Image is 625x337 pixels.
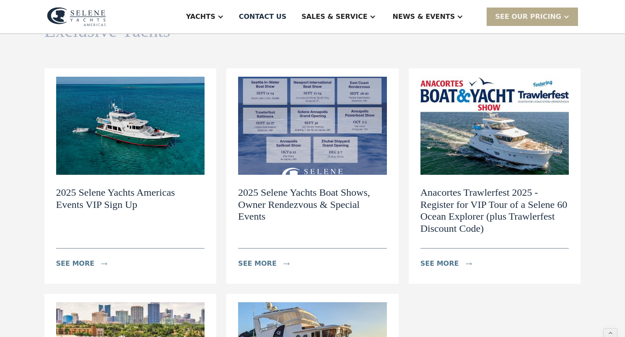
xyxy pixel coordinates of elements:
div: Sales & Service [301,12,367,22]
h2: Anacortes Trawlerfest 2025 - Register for VIP Tour of a Selene 60 Ocean Explorer (plus Trawlerfes... [420,187,569,235]
h2: 2025 Selene Yachts Americas Events VIP Sign Up [56,187,205,211]
div: News & EVENTS [393,12,455,22]
img: icon [283,262,290,265]
a: 2025 Selene Yachts Boat Shows, Owner Rendezvous & Special Eventssee moreicon [226,68,399,284]
a: Anacortes Trawlerfest 2025 - Register for VIP Tour of a Selene 60 Ocean Explorer (plus Trawlerfes... [409,68,581,284]
div: Yachts [186,12,215,22]
div: see more [420,259,459,269]
img: icon [466,262,472,265]
div: SEE Our Pricing [495,12,561,22]
div: see more [238,259,277,269]
a: 2025 Selene Yachts Americas Events VIP Sign Upsee moreicon [44,68,217,284]
h2: 2025 Selene Yachts Boat Shows, Owner Rendezvous & Special Events [238,187,387,223]
div: Contact US [239,12,287,22]
img: logo [47,7,106,26]
div: SEE Our Pricing [487,8,578,26]
img: icon [101,262,107,265]
div: see more [56,259,95,269]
